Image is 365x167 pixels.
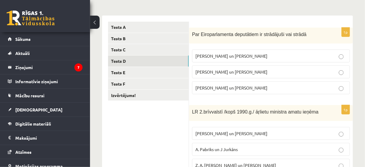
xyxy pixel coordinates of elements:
[15,121,51,126] span: Digitālie materiāli
[339,54,344,59] input: [PERSON_NAME] un [PERSON_NAME]
[342,105,350,114] p: 1p
[8,103,83,117] a: [DEMOGRAPHIC_DATA]
[108,56,189,67] a: Tests D
[108,67,189,78] a: Tests E
[195,85,267,90] span: [PERSON_NAME] un [PERSON_NAME]
[195,69,267,74] span: [PERSON_NAME] un [PERSON_NAME]
[15,131,83,145] legend: Maksājumi
[108,33,189,44] a: Tests B
[8,89,83,102] a: Mācību resursi
[339,132,344,137] input: [PERSON_NAME] un [PERSON_NAME]
[8,74,83,88] a: Informatīvie ziņojumi
[8,46,83,60] a: Aktuāli
[108,78,189,90] a: Tests F
[15,50,30,56] span: Aktuāli
[15,36,31,42] span: Sākums
[108,90,189,101] a: Izvērtējums!
[7,11,55,26] a: Rīgas 1. Tālmācības vidusskola
[339,70,344,75] input: [PERSON_NAME] un [PERSON_NAME]
[15,93,44,98] span: Mācību resursi
[15,60,83,74] legend: Ziņojumi
[8,117,83,131] a: Digitālie materiāli
[342,27,350,37] p: 1p
[339,148,344,153] input: A. Pabriks un J Jurkāns
[8,60,83,74] a: Ziņojumi7
[192,32,307,37] span: Par Eiroparlamenta deputātiem ir strādājuši vai strādā
[108,44,189,55] a: Tests C
[8,145,83,159] a: Atzīmes
[8,32,83,46] a: Sākums
[108,22,189,33] a: Tests A
[15,149,32,155] span: Atzīmes
[74,63,83,71] i: 7
[15,107,62,112] span: [DEMOGRAPHIC_DATA]
[192,109,319,114] span: LR 2.brīvvalstī /kopš 1990.g./ āŗlietu ministra amatu ieņēma
[195,147,238,152] span: A. Pabriks un J Jurkāns
[195,53,267,59] span: [PERSON_NAME] un [PERSON_NAME]
[8,131,83,145] a: Maksājumi
[339,86,344,91] input: [PERSON_NAME] un [PERSON_NAME]
[195,131,267,136] span: [PERSON_NAME] un [PERSON_NAME]
[15,74,83,88] legend: Informatīvie ziņojumi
